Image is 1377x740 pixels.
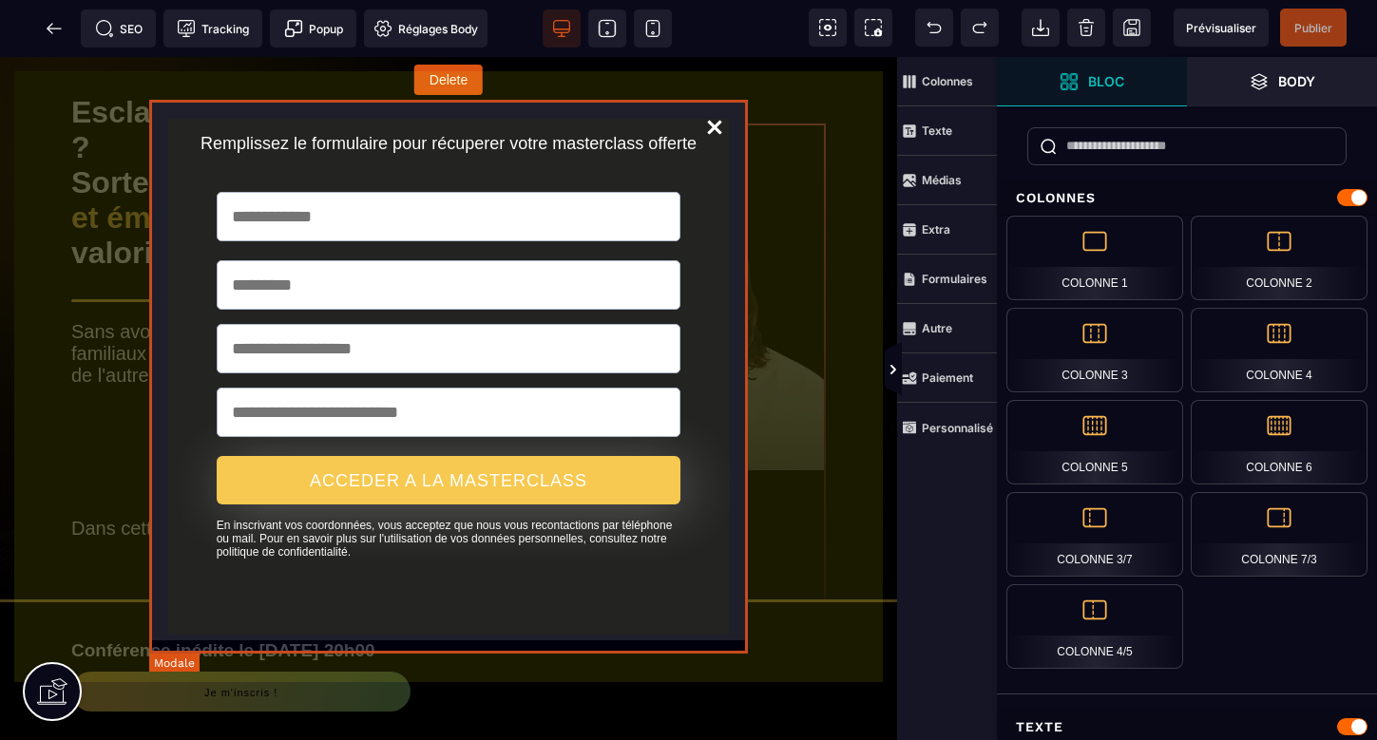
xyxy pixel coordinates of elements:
strong: Texte [922,123,952,138]
span: Créer une alerte modale [270,9,356,47]
text: Remplissez le formulaire pour récuperer votre masterclass offerte [169,72,729,102]
span: Voir les composants [809,9,847,47]
span: Code de suivi [163,9,262,47]
div: Colonne 7/3 [1191,492,1367,577]
div: Colonne 6 [1191,400,1367,484]
span: Médias [897,156,997,205]
span: Défaire [915,9,953,47]
span: Aperçu [1174,9,1269,47]
span: Formulaires [897,255,997,304]
span: Colonnes [897,57,997,106]
span: Nettoyage [1067,9,1105,47]
span: Prévisualiser [1186,21,1256,35]
button: ACCEDER A LA MASTERCLASS [217,399,681,447]
span: Paiement [897,353,997,403]
div: Colonne 4 [1191,308,1367,392]
span: Publier [1294,21,1332,35]
strong: Personnalisé [922,421,993,435]
span: Texte [897,106,997,156]
div: Colonnes [997,180,1377,216]
text: En inscrivant vos coordonnées, vous acceptez que nous vous recontactions par téléphone ou mail. P... [217,457,681,502]
span: Autre [897,304,997,353]
div: Colonne 2 [1191,216,1367,300]
span: Personnalisé [897,403,997,452]
span: Extra [897,205,997,255]
span: Enregistrer [1113,9,1151,47]
span: Métadata SEO [81,9,156,47]
strong: Bloc [1088,74,1124,88]
span: Rétablir [961,9,999,47]
div: Colonne 3/7 [1006,492,1183,577]
span: Capture d'écran [854,9,892,47]
strong: Formulaires [922,272,987,286]
span: Voir tablette [588,9,626,47]
span: Importer [1022,9,1060,47]
strong: Paiement [922,370,973,385]
span: Afficher les vues [997,342,1016,399]
span: Popup [284,19,343,38]
span: Retour [35,9,73,47]
div: Colonne 4/5 [1006,584,1183,669]
div: Colonne 5 [1006,400,1183,484]
span: Voir bureau [543,9,581,47]
strong: Body [1278,74,1315,88]
strong: Extra [922,222,950,237]
span: Ouvrir les calques [1187,57,1377,106]
span: Enregistrer le contenu [1280,9,1347,47]
strong: Colonnes [922,74,973,88]
strong: Autre [922,321,952,335]
strong: Médias [922,173,962,187]
span: SEO [95,19,143,38]
span: Ouvrir les blocs [997,57,1187,106]
div: Colonne 3 [1006,308,1183,392]
span: Voir mobile [634,9,672,47]
span: Tracking [177,19,249,38]
a: Close [690,51,739,101]
span: Favicon [364,9,488,47]
span: Réglages Body [373,19,478,38]
div: Colonne 1 [1006,216,1183,300]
